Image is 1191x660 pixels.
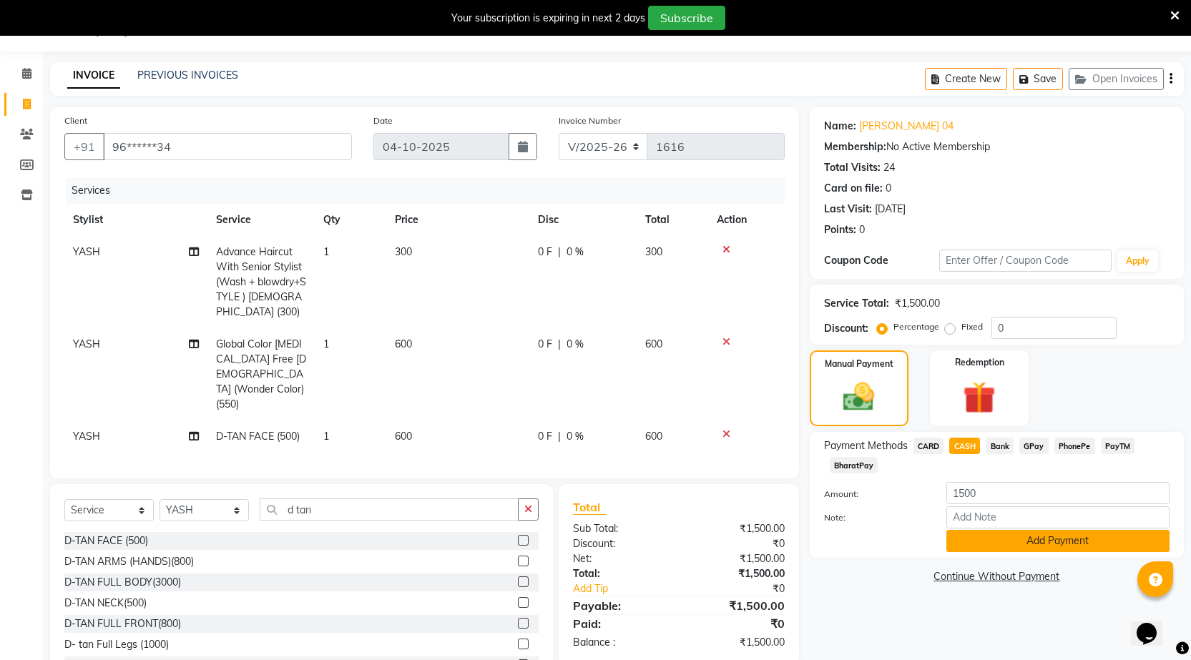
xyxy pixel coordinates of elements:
[645,245,662,258] span: 300
[64,575,181,590] div: D-TAN FULL BODY(3000)
[573,500,606,515] span: Total
[558,429,561,444] span: |
[895,296,940,311] div: ₹1,500.00
[451,11,645,26] div: Your subscription is expiring in next 2 days
[73,338,100,350] span: YASH
[559,114,621,127] label: Invoice Number
[562,536,679,551] div: Discount:
[679,615,795,632] div: ₹0
[824,296,889,311] div: Service Total:
[645,338,662,350] span: 600
[64,596,147,611] div: D-TAN NECK(500)
[373,114,393,127] label: Date
[679,566,795,581] div: ₹1,500.00
[946,482,1170,504] input: Amount
[73,245,100,258] span: YASH
[824,139,886,154] div: Membership:
[103,133,352,160] input: Search by Name/Mobile/Email/Code
[698,581,795,596] div: ₹0
[961,320,983,333] label: Fixed
[1054,438,1095,454] span: PhonePe
[824,160,881,175] div: Total Visits:
[824,222,856,237] div: Points:
[395,338,412,350] span: 600
[813,511,936,524] label: Note:
[538,245,552,260] span: 0 F
[562,566,679,581] div: Total:
[946,530,1170,552] button: Add Payment
[395,245,412,258] span: 300
[395,430,412,443] span: 600
[315,204,386,236] th: Qty
[953,378,1006,418] img: _gift.svg
[824,253,939,268] div: Coupon Code
[64,204,207,236] th: Stylist
[207,204,315,236] th: Service
[1101,438,1135,454] span: PayTM
[825,358,893,370] label: Manual Payment
[813,488,936,501] label: Amount:
[567,245,584,260] span: 0 %
[893,320,939,333] label: Percentage
[64,637,169,652] div: D- tan Full Legs (1000)
[949,438,980,454] span: CASH
[708,204,785,236] th: Action
[645,430,662,443] span: 600
[567,337,584,352] span: 0 %
[883,160,895,175] div: 24
[679,551,795,566] div: ₹1,500.00
[813,569,1181,584] a: Continue Without Payment
[679,521,795,536] div: ₹1,500.00
[824,202,872,217] div: Last Visit:
[824,438,908,453] span: Payment Methods
[323,338,329,350] span: 1
[833,379,884,415] img: _cash.svg
[73,430,100,443] span: YASH
[64,554,194,569] div: D-TAN ARMS (HANDS)(800)
[529,204,637,236] th: Disc
[558,245,561,260] span: |
[137,69,238,82] a: PREVIOUS INVOICES
[64,133,104,160] button: +91
[1069,68,1164,90] button: Open Invoices
[538,429,552,444] span: 0 F
[824,139,1170,154] div: No Active Membership
[939,250,1112,272] input: Enter Offer / Coupon Code
[955,356,1004,369] label: Redemption
[1013,68,1063,90] button: Save
[1117,250,1158,272] button: Apply
[558,337,561,352] span: |
[875,202,906,217] div: [DATE]
[679,597,795,614] div: ₹1,500.00
[986,438,1014,454] span: Bank
[859,222,865,237] div: 0
[648,6,725,30] button: Subscribe
[64,616,181,631] div: D-TAN FULL FRONT(800)
[538,337,552,352] span: 0 F
[323,245,329,258] span: 1
[1019,438,1049,454] span: GPay
[67,63,120,89] a: INVOICE
[216,338,306,410] span: Global Color [MEDICAL_DATA] Free [DEMOGRAPHIC_DATA] (Wonder Color) (550)
[830,457,878,473] span: BharatPay
[216,245,306,318] span: Advance Haircut With Senior Stylist (Wash + blowdry+STYLE ) [DEMOGRAPHIC_DATA] (300)
[679,635,795,650] div: ₹1,500.00
[859,119,954,134] a: [PERSON_NAME] 04
[64,114,87,127] label: Client
[562,551,679,566] div: Net:
[562,615,679,632] div: Paid:
[946,506,1170,528] input: Add Note
[386,204,529,236] th: Price
[567,429,584,444] span: 0 %
[679,536,795,551] div: ₹0
[1131,603,1177,646] iframe: chat widget
[886,181,891,196] div: 0
[323,430,329,443] span: 1
[64,533,148,548] div: D-TAN FACE (500)
[913,438,944,454] span: CARD
[637,204,708,236] th: Total
[562,521,679,536] div: Sub Total:
[562,581,698,596] a: Add Tip
[824,119,856,134] div: Name:
[925,68,1007,90] button: Create New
